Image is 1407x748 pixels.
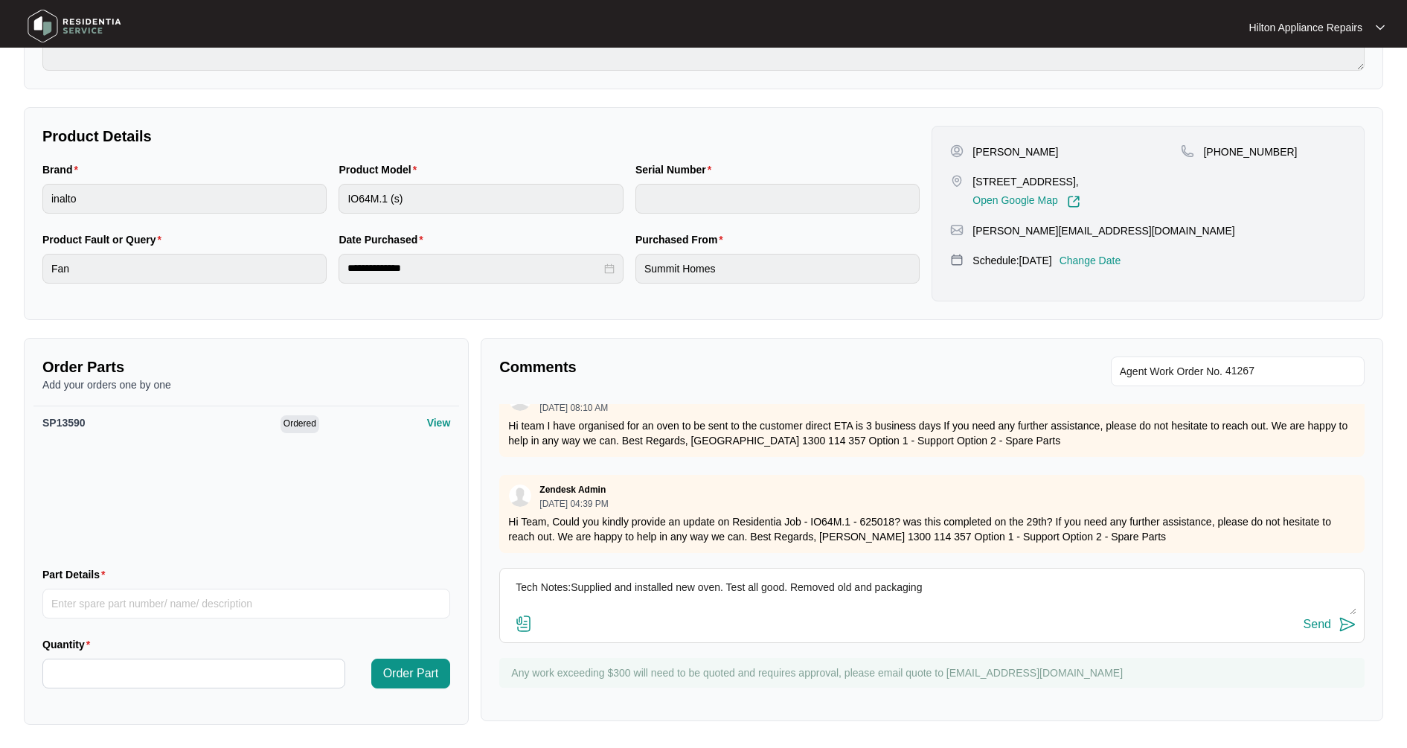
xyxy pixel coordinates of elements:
p: [DATE] 04:39 PM [539,499,608,508]
p: View [427,415,451,430]
img: residentia service logo [22,4,126,48]
p: Any work exceeding $300 will need to be quoted and requires approval, please email quote to [EMAI... [511,665,1357,680]
span: SP13590 [42,417,86,429]
p: Zendesk Admin [539,484,606,496]
a: Open Google Map [972,195,1080,208]
img: send-icon.svg [1339,616,1356,633]
button: Order Part [371,659,451,688]
p: Change Date [1060,253,1121,268]
p: Hilton Appliance Repairs [1249,20,1362,35]
p: [PERSON_NAME][EMAIL_ADDRESS][DOMAIN_NAME] [972,223,1234,238]
img: map-pin [950,253,964,266]
p: [DATE] 08:10 AM [539,403,608,412]
p: [PERSON_NAME] [972,144,1058,159]
span: Ordered [281,415,319,433]
p: Hi Team, Could you kindly provide an update on Residentia Job - IO64M.1 - 625018? was this comple... [508,514,1356,544]
label: Serial Number [635,162,717,177]
label: Purchased From [635,232,729,247]
img: map-pin [950,174,964,188]
input: Product Model [339,184,623,214]
input: Part Details [42,589,450,618]
label: Product Model [339,162,423,177]
img: file-attachment-doc.svg [515,615,533,633]
input: Purchased From [635,254,920,284]
span: Order Part [383,665,439,683]
img: map-pin [950,223,964,237]
p: [PHONE_NUMBER] [1203,144,1297,159]
label: Part Details [42,567,112,582]
img: user-pin [950,144,964,158]
p: Order Parts [42,357,450,377]
p: Product Details [42,126,920,147]
label: Brand [42,162,84,177]
p: Comments [499,357,921,377]
p: Schedule: [DATE] [972,253,1051,268]
img: dropdown arrow [1376,24,1385,31]
img: map-pin [1181,144,1194,158]
img: user.svg [509,485,531,507]
p: [STREET_ADDRESS], [972,174,1080,189]
img: Link-External [1067,195,1080,208]
input: Brand [42,184,327,214]
input: Date Purchased [347,260,600,276]
label: Quantity [42,637,96,652]
span: Agent Work Order No. [1120,362,1222,380]
p: Hi team I have organised for an oven to be sent to the customer direct ETA is 3 business days If ... [508,418,1356,448]
button: Send [1304,615,1356,635]
input: Product Fault or Query [42,254,327,284]
input: Quantity [43,659,344,688]
input: Serial Number [635,184,920,214]
p: Add your orders one by one [42,377,450,392]
label: Product Fault or Query [42,232,167,247]
textarea: Tech Notes:Supplied and installed new oven. Test all good. Removed old and packaging [507,576,1356,615]
div: Send [1304,618,1331,631]
label: Date Purchased [339,232,429,247]
input: Add Agent Work Order No. [1225,362,1356,380]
